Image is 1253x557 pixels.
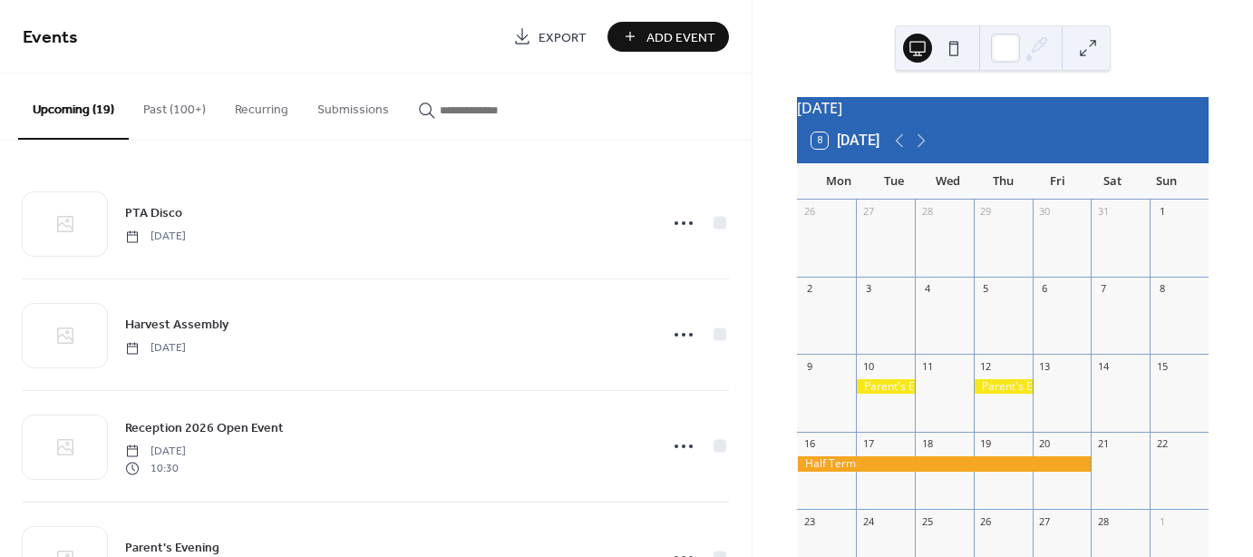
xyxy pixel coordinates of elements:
[797,97,1209,119] div: [DATE]
[125,460,186,476] span: 10:30
[920,359,934,373] div: 11
[1038,514,1052,528] div: 27
[811,163,866,200] div: Mon
[1038,437,1052,451] div: 20
[1096,437,1110,451] div: 21
[920,437,934,451] div: 18
[1096,205,1110,219] div: 31
[1155,205,1169,219] div: 1
[866,163,920,200] div: Tue
[1155,359,1169,373] div: 15
[220,73,303,138] button: Recurring
[974,379,1033,395] div: Parent's Evening
[1038,282,1052,296] div: 6
[1140,163,1194,200] div: Sun
[802,359,816,373] div: 9
[1096,359,1110,373] div: 14
[1084,163,1139,200] div: Sat
[607,22,729,52] button: Add Event
[979,359,993,373] div: 12
[125,444,186,460] span: [DATE]
[1155,514,1169,528] div: 1
[1155,437,1169,451] div: 22
[976,163,1030,200] div: Thu
[861,359,875,373] div: 10
[861,514,875,528] div: 24
[129,73,220,138] button: Past (100+)
[125,340,186,357] span: [DATE]
[500,22,600,52] a: Export
[920,205,934,219] div: 28
[125,417,284,438] a: Reception 2026 Open Event
[861,205,875,219] div: 27
[1038,359,1052,373] div: 13
[802,205,816,219] div: 26
[861,437,875,451] div: 17
[1030,163,1084,200] div: Fri
[125,419,284,438] span: Reception 2026 Open Event
[802,282,816,296] div: 2
[125,314,228,335] a: Harvest Assembly
[1038,205,1052,219] div: 30
[23,20,78,55] span: Events
[805,128,886,153] button: 8[DATE]
[802,437,816,451] div: 16
[303,73,403,138] button: Submissions
[979,437,993,451] div: 19
[802,514,816,528] div: 23
[18,73,129,140] button: Upcoming (19)
[921,163,976,200] div: Wed
[920,282,934,296] div: 4
[797,456,1091,472] div: Half Term
[539,28,587,47] span: Export
[1096,514,1110,528] div: 28
[979,282,993,296] div: 5
[125,316,228,335] span: Harvest Assembly
[1096,282,1110,296] div: 7
[125,229,186,245] span: [DATE]
[979,514,993,528] div: 26
[861,282,875,296] div: 3
[979,205,993,219] div: 29
[125,202,182,223] a: PTA Disco
[920,514,934,528] div: 25
[646,28,715,47] span: Add Event
[1155,282,1169,296] div: 8
[125,204,182,223] span: PTA Disco
[856,379,915,395] div: Parent's Evening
